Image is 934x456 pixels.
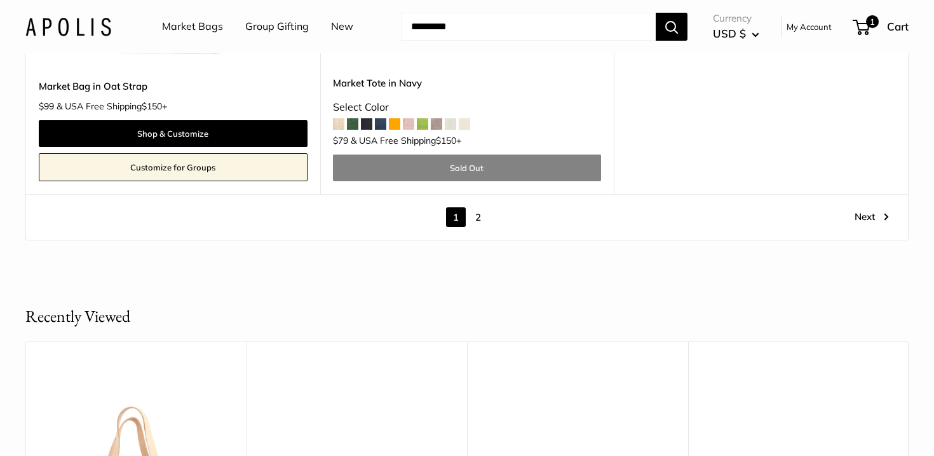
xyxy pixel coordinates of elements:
a: New [331,17,353,36]
span: Currency [713,10,759,27]
a: Sold Out [333,155,602,181]
span: $99 [39,100,54,112]
button: Search [656,13,687,41]
div: Select Color [333,98,602,117]
button: USD $ [713,24,759,44]
a: Market Bags [162,17,223,36]
a: 1 Cart [854,17,909,37]
span: & USA Free Shipping + [351,136,461,145]
a: Group Gifting [245,17,309,36]
a: Shop & Customize [39,120,308,147]
span: $79 [333,135,348,146]
span: & USA Free Shipping + [57,102,167,111]
a: 2 [468,207,488,227]
span: 1 [446,207,466,227]
a: My Account [787,19,832,34]
a: Market Tote in Navy [333,76,602,90]
h2: Recently Viewed [25,304,130,329]
a: Customize for Groups [39,153,308,181]
img: Apolis [25,17,111,36]
span: 1 [866,15,879,28]
iframe: Sign Up via Text for Offers [10,408,136,446]
a: Next [855,207,889,227]
a: Market Bag in Oat Strap [39,79,308,93]
span: Cart [887,20,909,33]
span: $150 [142,100,162,112]
span: $150 [436,135,456,146]
span: USD $ [713,27,746,40]
input: Search... [401,13,656,41]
